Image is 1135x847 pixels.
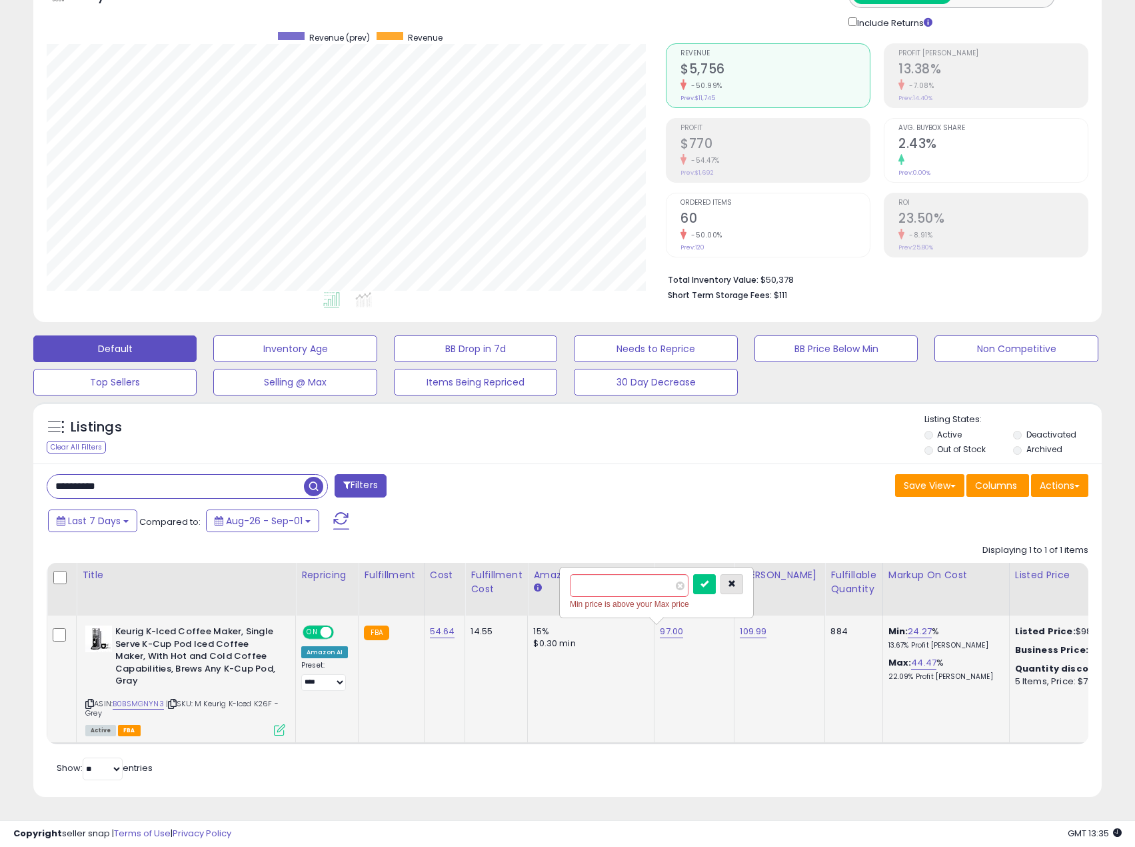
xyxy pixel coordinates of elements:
[394,335,557,362] button: BB Drop in 7d
[680,61,870,79] h2: $5,756
[680,169,714,177] small: Prev: $1,692
[1015,625,1076,638] b: Listed Price:
[115,626,277,691] b: Keurig K-Iced Coffee Maker, Single Serve K-Cup Pod Iced Coffee Maker, With Hot and Cold Coffee Ca...
[226,514,303,528] span: Aug-26 - Sep-01
[937,429,962,440] label: Active
[173,827,231,840] a: Privacy Policy
[533,582,541,594] small: Amazon Fees.
[898,243,933,251] small: Prev: 25.80%
[1026,444,1062,455] label: Archived
[686,230,722,240] small: -50.00%
[430,625,455,638] a: 54.64
[68,514,121,528] span: Last 7 Days
[309,32,370,43] span: Revenue (prev)
[898,199,1088,207] span: ROI
[660,625,683,638] a: 97.00
[47,441,106,454] div: Clear All Filters
[898,211,1088,229] h2: 23.50%
[774,289,787,301] span: $111
[904,81,934,91] small: -7.08%
[680,94,715,102] small: Prev: $11,745
[1015,644,1088,656] b: Business Price:
[686,81,722,91] small: -50.99%
[975,479,1017,492] span: Columns
[898,169,930,177] small: Prev: 0.00%
[1015,663,1126,675] div: :
[114,827,171,840] a: Terms of Use
[680,199,870,207] span: Ordered Items
[332,627,353,638] span: OFF
[904,230,932,240] small: -8.91%
[1015,626,1126,638] div: $98.65
[85,626,112,652] img: 31rjSxrANOL._SL40_.jpg
[113,698,164,710] a: B0BSMGNYN3
[668,271,1078,287] li: $50,378
[911,656,936,670] a: 44.47
[1015,644,1126,656] div: $93
[533,638,644,650] div: $0.30 min
[301,661,348,691] div: Preset:
[888,625,908,638] b: Min:
[471,626,517,638] div: 14.55
[898,125,1088,132] span: Avg. Buybox Share
[85,698,279,718] span: | SKU: M Keurig K-Iced K26F - Grey
[680,211,870,229] h2: 60
[82,568,290,582] div: Title
[57,762,153,774] span: Show: entries
[335,474,387,498] button: Filters
[71,418,122,437] h5: Listings
[830,568,876,596] div: Fulfillable Quantity
[680,50,870,57] span: Revenue
[888,641,999,650] p: 13.67% Profit [PERSON_NAME]
[888,656,912,669] b: Max:
[533,568,648,582] div: Amazon Fees
[13,827,62,840] strong: Copyright
[888,672,999,682] p: 22.09% Profit [PERSON_NAME]
[908,625,932,638] a: 24.27
[924,413,1102,426] p: Listing States:
[982,544,1088,557] div: Displaying 1 to 1 of 1 items
[1015,662,1111,675] b: Quantity discounts
[898,94,932,102] small: Prev: 14.40%
[570,598,743,611] div: Min price is above your Max price
[740,568,819,582] div: [PERSON_NAME]
[740,625,766,638] a: 109.99
[934,335,1098,362] button: Non Competitive
[966,474,1029,497] button: Columns
[408,32,443,43] span: Revenue
[888,657,999,682] div: %
[895,474,964,497] button: Save View
[898,136,1088,154] h2: 2.43%
[213,369,377,395] button: Selling @ Max
[1015,568,1130,582] div: Listed Price
[13,828,231,840] div: seller snap | |
[471,568,522,596] div: Fulfillment Cost
[213,335,377,362] button: Inventory Age
[301,568,353,582] div: Repricing
[364,568,418,582] div: Fulfillment
[830,626,872,638] div: 884
[85,725,116,736] span: All listings currently available for purchase on Amazon
[882,563,1009,616] th: The percentage added to the cost of goods (COGS) that forms the calculator for Min & Max prices.
[1026,429,1076,440] label: Deactivated
[430,568,460,582] div: Cost
[680,136,870,154] h2: $770
[888,568,1004,582] div: Markup on Cost
[686,155,720,165] small: -54.47%
[139,516,201,528] span: Compared to:
[668,289,772,301] b: Short Term Storage Fees:
[206,510,319,532] button: Aug-26 - Sep-01
[304,627,321,638] span: ON
[680,243,704,251] small: Prev: 120
[33,369,197,395] button: Top Sellers
[937,444,986,455] label: Out of Stock
[364,626,389,640] small: FBA
[394,369,557,395] button: Items Being Repriced
[118,725,141,736] span: FBA
[301,646,348,658] div: Amazon AI
[1031,474,1088,497] button: Actions
[1015,676,1126,688] div: 5 Items, Price: $79.38
[754,335,918,362] button: BB Price Below Min
[888,626,999,650] div: %
[533,626,644,638] div: 15%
